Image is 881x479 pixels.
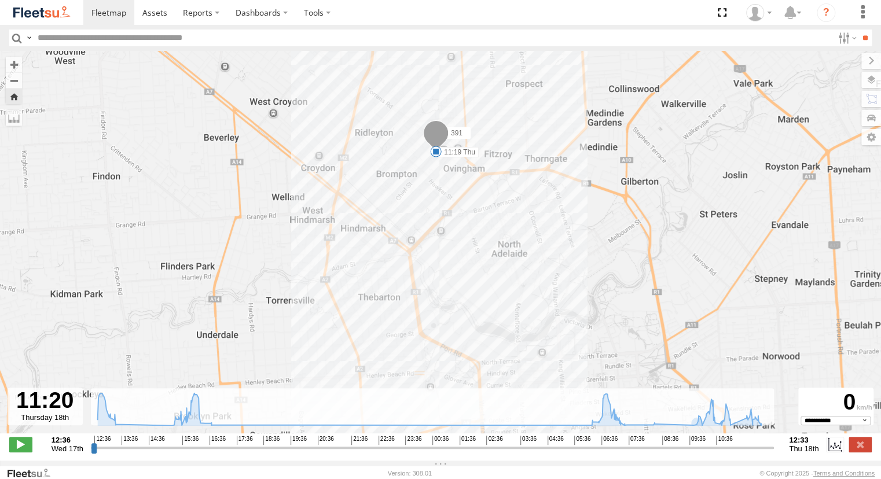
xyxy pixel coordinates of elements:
div: 0 [800,389,872,415]
img: fleetsu-logo-horizontal.svg [12,5,72,20]
span: 22:36 [379,436,395,445]
span: 14:36 [149,436,165,445]
span: 16:36 [210,436,226,445]
span: 12:36 [94,436,111,445]
span: 391 [451,129,462,137]
a: Visit our Website [6,467,60,479]
span: 15:36 [182,436,199,445]
label: 11:19 Thu [436,147,479,157]
span: 20:36 [318,436,334,445]
span: 07:36 [629,436,645,445]
a: Terms and Conditions [813,470,875,477]
span: 23:36 [405,436,421,445]
div: © Copyright 2025 - [759,470,875,477]
span: 02:36 [486,436,502,445]
label: Play/Stop [9,437,32,452]
div: Version: 308.01 [388,470,432,477]
span: 08:36 [662,436,678,445]
label: Measure [6,110,22,126]
span: Thu 18th Sep 2025 [789,444,818,453]
strong: 12:36 [52,436,83,444]
label: Map Settings [861,129,881,145]
span: 09:36 [689,436,706,445]
span: 13:36 [122,436,138,445]
span: 17:36 [237,436,253,445]
span: 03:36 [520,436,537,445]
span: 00:36 [432,436,449,445]
label: Close [849,437,872,452]
div: Kellie Roberts [742,4,776,21]
button: Zoom in [6,57,22,72]
label: Search Filter Options [834,30,858,46]
span: 18:36 [263,436,280,445]
i: ? [817,3,835,22]
button: Zoom Home [6,89,22,104]
label: Search Query [24,30,34,46]
span: 19:36 [291,436,307,445]
strong: 12:33 [789,436,818,444]
span: 10:36 [716,436,732,445]
button: Zoom out [6,72,22,89]
span: 21:36 [351,436,368,445]
span: 06:36 [601,436,618,445]
span: Wed 17th Sep 2025 [52,444,83,453]
span: 01:36 [460,436,476,445]
span: 04:36 [548,436,564,445]
span: 05:36 [574,436,590,445]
